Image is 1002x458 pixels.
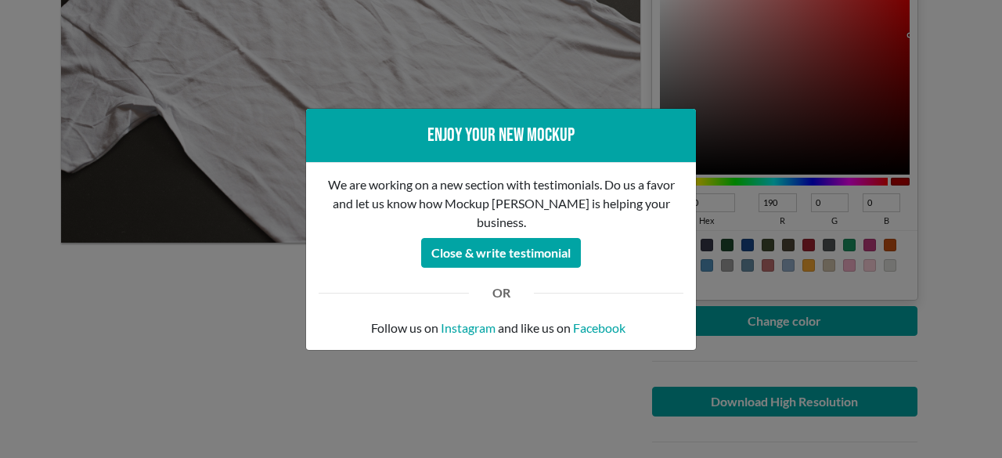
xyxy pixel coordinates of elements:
a: Instagram [441,319,496,337]
p: We are working on a new section with testimonials. Do us a favor and let us know how Mockup [PERS... [319,175,683,232]
a: Facebook [573,319,625,337]
div: OR [481,283,522,302]
button: Close & write testimonial [421,238,581,268]
a: Close & write testimonial [421,240,581,255]
p: Follow us on and like us on [319,319,683,337]
div: Enjoy your new mockup [319,121,683,150]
